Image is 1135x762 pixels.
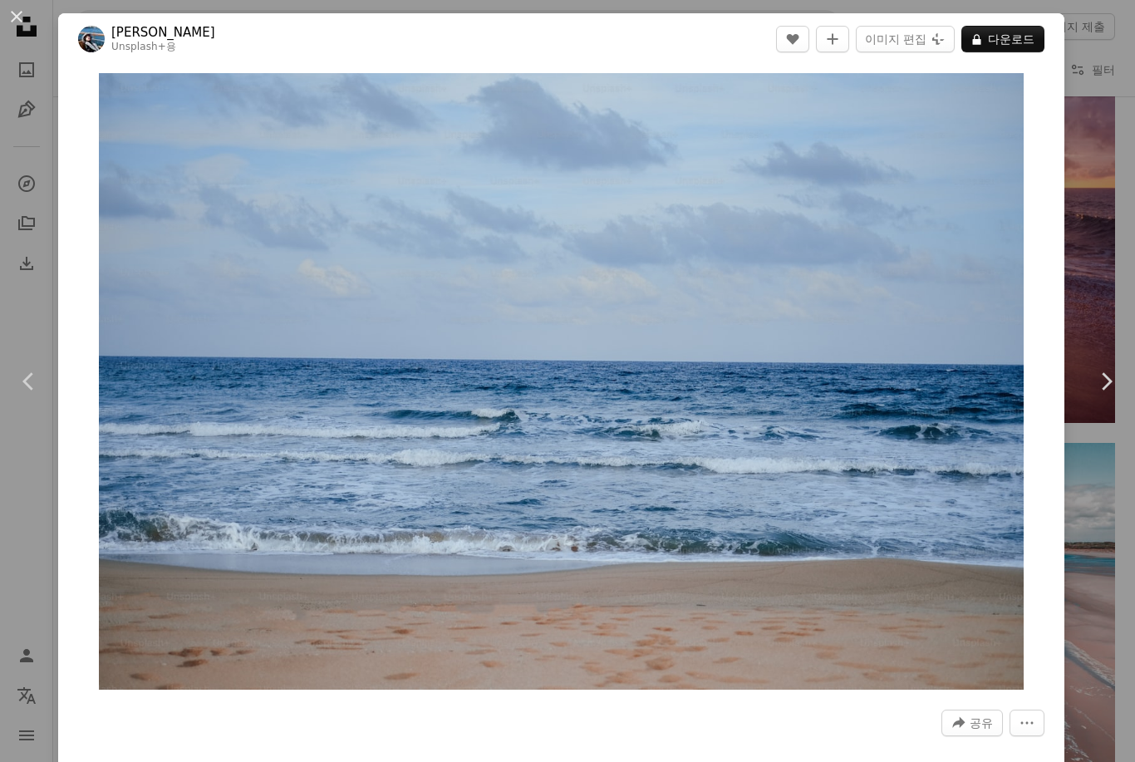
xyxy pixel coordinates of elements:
[816,26,849,52] button: 컬렉션에 추가
[941,710,1003,736] button: 이 이미지 공유
[1077,302,1135,461] a: 다음
[856,26,955,52] button: 이미지 편집
[776,26,809,52] button: 좋아요
[1010,710,1044,736] button: 더 많은 작업
[99,73,1024,690] img: 파도와 구름이있는 해변
[111,41,215,54] div: 용
[78,26,105,52] img: Hatice Baran의 프로필로 이동
[111,41,166,52] a: Unsplash+
[961,26,1044,52] button: 다운로드
[99,73,1024,690] button: 이 이미지 확대
[111,24,215,41] a: [PERSON_NAME]
[970,710,993,735] span: 공유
